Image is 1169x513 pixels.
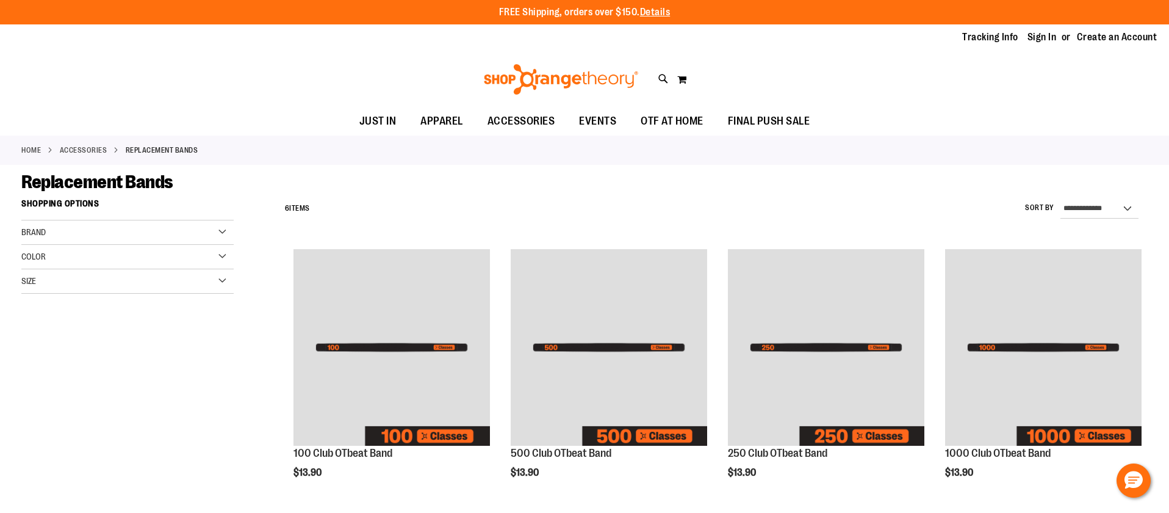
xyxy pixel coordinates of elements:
[420,107,463,135] span: APPAREL
[511,467,541,478] span: $13.90
[60,145,107,156] a: ACCESSORIES
[640,7,671,18] a: Details
[579,107,616,135] span: EVENTS
[293,467,323,478] span: $13.90
[359,107,397,135] span: JUST IN
[475,107,567,135] a: ACCESSORIES
[1077,31,1157,44] a: Create an Account
[728,447,827,459] a: 250 Club OTbeat Band
[567,107,628,136] a: EVENTS
[511,447,611,459] a: 500 Club OTbeat Band
[408,107,475,136] a: APPAREL
[728,467,758,478] span: $13.90
[487,107,555,135] span: ACCESSORIES
[126,145,198,156] strong: Replacement Bands
[1025,203,1054,213] label: Sort By
[293,447,392,459] a: 100 Club OTbeat Band
[499,5,671,20] p: FREE Shipping, orders over $150.
[21,145,41,156] a: Home
[1117,464,1151,498] button: Hello, have a question? Let’s chat.
[482,64,640,95] img: Shop Orangetheory
[728,249,924,446] img: Image of 250 Club OTbeat Band
[945,249,1142,446] img: Image of 1000 Club OTbeat Band
[21,276,36,286] span: Size
[285,199,310,218] h2: Items
[728,249,924,448] a: Image of 250 Club OTbeat Band
[287,243,496,503] div: product
[293,249,490,448] a: Image of 100 Club OTbeat Band
[945,467,975,478] span: $13.90
[722,243,930,503] div: product
[511,249,707,448] a: Image of 500 Club OTbeat Band
[1027,31,1057,44] a: Sign In
[21,252,46,261] span: Color
[728,107,810,135] span: FINAL PUSH SALE
[511,249,707,446] img: Image of 500 Club OTbeat Band
[962,31,1018,44] a: Tracking Info
[945,447,1051,459] a: 1000 Club OTbeat Band
[945,249,1142,448] a: Image of 1000 Club OTbeat Band
[285,204,290,213] span: 6
[716,107,822,136] a: FINAL PUSH SALE
[21,227,46,237] span: Brand
[293,249,490,446] img: Image of 100 Club OTbeat Band
[347,107,409,136] a: JUST IN
[21,172,173,192] span: Replacement Bands
[939,243,1148,503] div: product
[641,107,703,135] span: OTF AT HOME
[628,107,716,136] a: OTF AT HOME
[505,243,713,503] div: product
[21,193,234,220] strong: Shopping Options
